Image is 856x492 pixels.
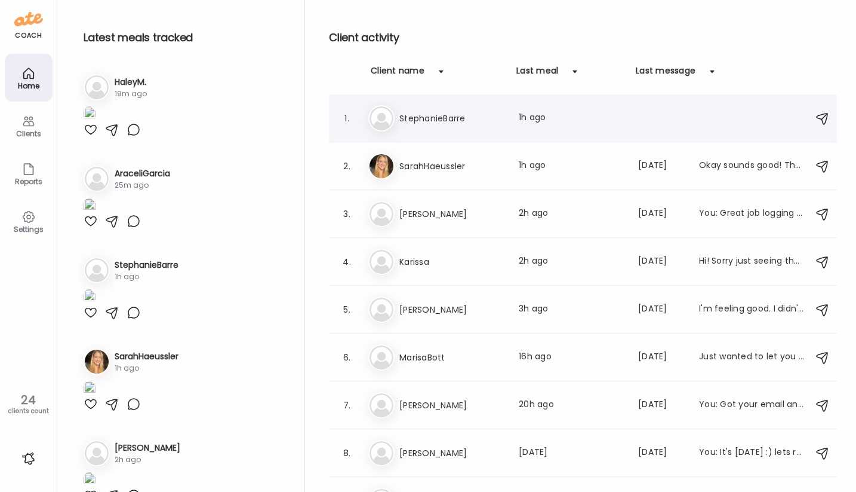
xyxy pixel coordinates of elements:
div: clients count [4,407,53,415]
h3: HaleyM. [115,76,147,88]
div: 4. [340,255,354,269]
div: 6. [340,350,354,365]
div: 3. [340,207,354,221]
img: bg-avatar-default.svg [85,75,109,99]
img: images%2FnqEos4dlPfU1WAEMgzCZDTUbVOs2%2FrBdGSwc2rzGXFnP0fTQT%2Fwazlwf15ukCGLlHr1Cbh_1080 [84,106,96,123]
h3: [PERSON_NAME] [115,442,180,454]
div: 20h ago [519,398,624,412]
div: 8. [340,446,354,460]
img: bg-avatar-default.svg [370,202,393,226]
div: 1h ago [519,159,624,173]
img: bg-avatar-default.svg [370,106,393,130]
img: bg-avatar-default.svg [85,258,109,282]
img: images%2FqamiUKZzQuY1GwTKKNCdMgJ4p133%2FUVeGMfeupz2DDT0bUvEU%2F9VOyMaKqUSrEGSHWJWcA_1080 [84,472,96,488]
div: 1h ago [519,111,624,126]
div: Last meal [516,65,558,84]
div: 19m ago [115,88,147,99]
div: 5. [340,302,354,317]
div: Settings [7,225,50,233]
div: 2h ago [519,255,624,269]
img: images%2FeuW4ehXdTjTQwoR7NFNaLRurhjQ2%2Fp4FqSSbzMaeb1dDAoNAR%2FhHbWc0Lo32oTQEz18e7F_1080 [84,381,96,397]
div: Home [7,82,50,90]
div: Clients [7,130,50,137]
img: images%2FI992yAkt0JaMCj4l9DDqiKaQVSu2%2F0GOtFkbhu8jgpIW7GMWr%2FYyQmctk8xOX3XKDRFQh5_1080 [84,198,96,214]
div: [DATE] [638,446,685,460]
div: I'm feeling good. I didn't log anything [DATE] but I was doing so much that it was just mainly sn... [699,302,804,317]
img: bg-avatar-default.svg [370,250,393,274]
div: Last message [636,65,695,84]
div: 1h ago [115,271,178,282]
h3: StephanieBarre [399,111,504,126]
img: bg-avatar-default.svg [370,441,393,465]
h3: StephanieBarre [115,259,178,271]
img: avatars%2FeuW4ehXdTjTQwoR7NFNaLRurhjQ2 [370,154,393,178]
h3: Karissa [399,255,504,269]
img: bg-avatar-default.svg [370,298,393,322]
div: [DATE] [638,398,685,412]
div: Just wanted to let you know the recipes so far for this week have been 10/10! [699,350,804,365]
h2: Latest meals tracked [84,29,285,47]
div: 2h ago [115,454,180,465]
div: [DATE] [638,159,685,173]
h3: SarahHaeussler [115,350,178,363]
h3: [PERSON_NAME] [399,446,504,460]
img: bg-avatar-default.svg [85,167,109,191]
div: 1h ago [115,363,178,374]
div: [DATE] [638,350,685,365]
img: bg-avatar-default.svg [370,393,393,417]
img: bg-avatar-default.svg [85,441,109,465]
div: Okay sounds good! They called me so I’ll have to reach out [DATE] for them to email me! [699,159,804,173]
div: You: Got your email and I am happy to hear that it is going so well. Let's keep up the good work ... [699,398,804,412]
img: images%2FHvTnkIKz6td1fl8RpH2hiioS5ri1%2FvzA36I3o61cREqKLqtr8%2FiQcSzVPOs2UGxoEJ9eDZ_1080 [84,289,96,305]
div: Reports [7,178,50,185]
div: [DATE] [519,446,624,460]
div: coach [15,30,42,41]
div: [DATE] [638,302,685,317]
div: [DATE] [638,255,685,269]
img: bg-avatar-default.svg [370,346,393,369]
div: 24 [4,393,53,407]
div: You: Great job logging your foods! [699,207,804,221]
img: avatars%2FeuW4ehXdTjTQwoR7NFNaLRurhjQ2 [85,350,109,374]
div: 3h ago [519,302,624,317]
h3: SarahHaeussler [399,159,504,173]
div: Hi! Sorry just seeing these! I did, shut off alarms, cleared schedule, took a walk grabbed some c... [699,255,804,269]
div: You: It's [DATE] :) lets reset. [699,446,804,460]
div: Client name [371,65,424,84]
div: 2. [340,159,354,173]
div: [DATE] [638,207,685,221]
h3: MarisaBott [399,350,504,365]
div: 16h ago [519,350,624,365]
div: 7. [340,398,354,412]
h3: [PERSON_NAME] [399,398,504,412]
h3: [PERSON_NAME] [399,302,504,317]
h3: AraceliGarcia [115,167,170,180]
div: 25m ago [115,180,170,191]
h3: [PERSON_NAME] [399,207,504,221]
img: ate [14,10,43,29]
div: 2h ago [519,207,624,221]
div: 1. [340,111,354,126]
h2: Client activity [329,29,837,47]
